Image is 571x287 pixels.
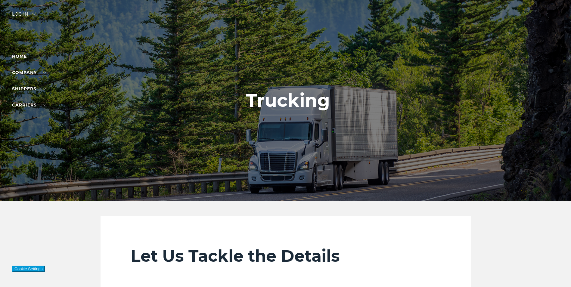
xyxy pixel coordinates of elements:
img: arrow [33,13,36,15]
h2: Let Us Tackle the Details [131,246,441,266]
img: kbx logo [263,12,308,39]
div: Log in [12,12,36,21]
a: Carriers [12,102,46,108]
button: Cookie Settings [12,266,45,272]
a: Home [12,54,27,59]
h1: Trucking [246,90,330,111]
a: SHIPPERS [12,86,46,91]
a: Company [12,70,46,75]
